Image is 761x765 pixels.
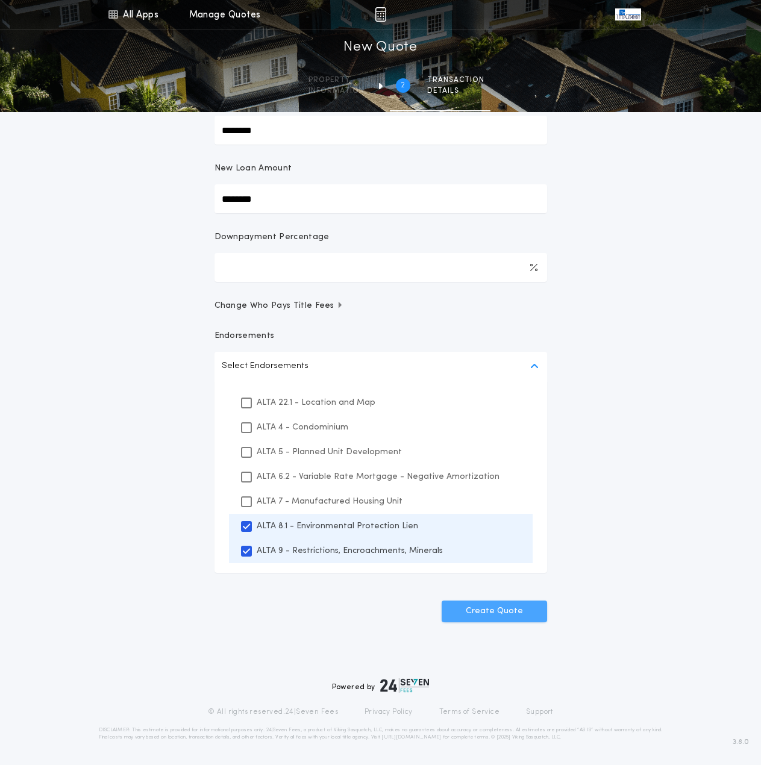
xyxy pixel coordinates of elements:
p: ALTA 7 - Manufactured Housing Unit [257,495,402,508]
span: Property [308,75,365,85]
span: information [308,86,365,96]
a: Terms of Service [439,707,500,717]
img: img [375,7,386,22]
p: ALTA 4 - Condominium [257,421,348,434]
span: 3.8.0 [733,737,749,748]
p: © All rights reserved. 24|Seven Fees [208,707,338,717]
a: [URL][DOMAIN_NAME] [381,735,441,740]
p: ALTA 8.1 - Environmental Protection Lien [257,520,418,532]
input: Downpayment Percentage [215,253,547,282]
div: Powered by [332,678,430,693]
input: Sale Price [215,116,547,145]
p: ALTA 5 - Planned Unit Development [257,446,402,458]
input: New Loan Amount [215,184,547,213]
p: Endorsements [215,330,547,342]
p: Select Endorsements [222,359,308,373]
p: Downpayment Percentage [215,231,330,243]
button: Select Endorsements [215,352,547,381]
span: Transaction [427,75,484,85]
a: Support [526,707,553,717]
a: Privacy Policy [365,707,413,717]
span: details [427,86,484,96]
p: New Loan Amount [215,163,292,175]
h2: 2 [401,81,405,90]
p: ALTA 6.2 - Variable Rate Mortgage - Negative Amortization [257,470,500,483]
button: Change Who Pays Title Fees [215,300,547,312]
span: Change Who Pays Title Fees [215,300,344,312]
h1: New Quote [343,38,417,57]
p: DISCLAIMER: This estimate is provided for informational purposes only. 24|Seven Fees, a product o... [99,726,663,741]
p: ALTA 9 - Restrictions, Encroachments, Minerals [257,545,443,557]
button: Create Quote [442,601,547,622]
p: ALTA 22.1 - Location and Map [257,396,375,409]
img: logo [380,678,430,693]
ul: Select Endorsements [215,381,547,573]
img: vs-icon [615,8,640,20]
